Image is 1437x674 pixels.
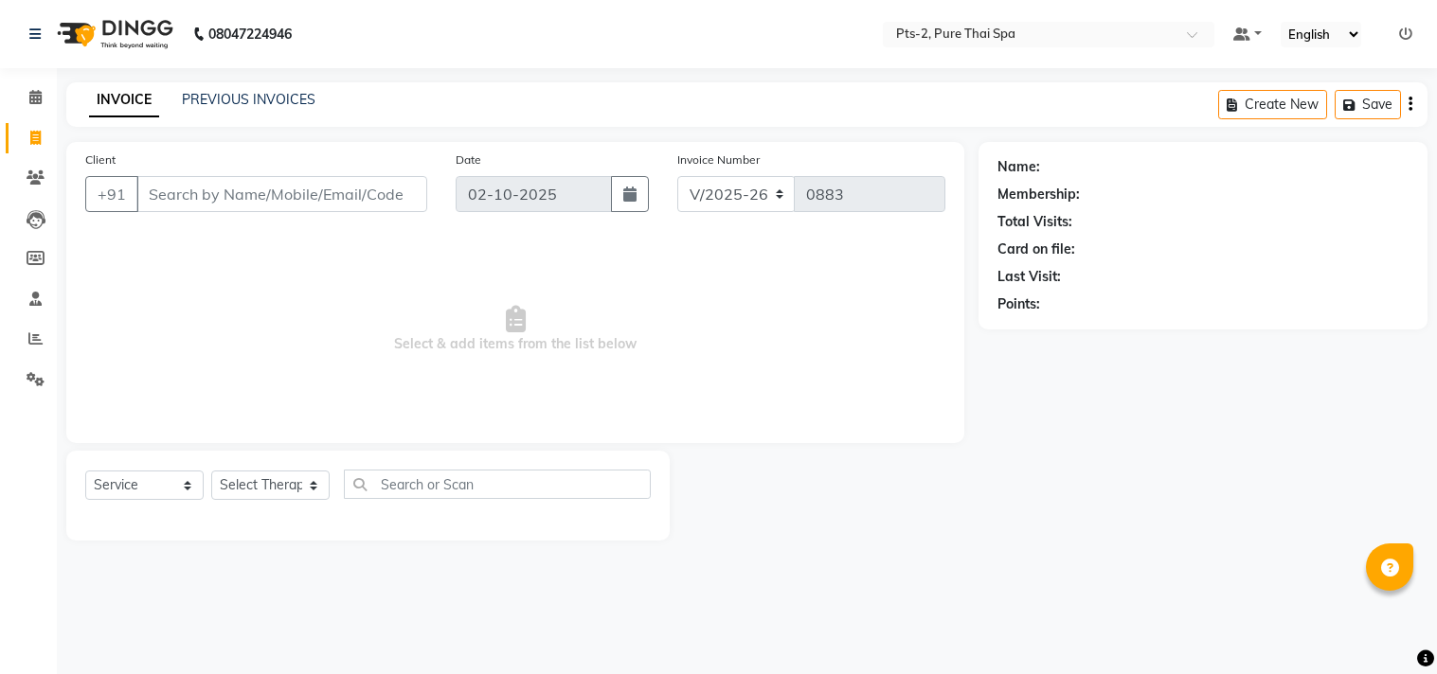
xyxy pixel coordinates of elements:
[997,212,1072,232] div: Total Visits:
[182,91,315,108] a: PREVIOUS INVOICES
[997,267,1061,287] div: Last Visit:
[344,470,651,499] input: Search or Scan
[1218,90,1327,119] button: Create New
[208,8,292,61] b: 08047224946
[997,239,1075,259] div: Card on file:
[85,176,138,212] button: +91
[997,157,1040,177] div: Name:
[85,235,945,424] span: Select & add items from the list below
[89,83,159,117] a: INVOICE
[1335,90,1401,119] button: Save
[456,151,481,168] label: Date
[997,294,1040,314] div: Points:
[997,185,1080,204] div: Membership:
[48,8,178,61] img: logo
[85,151,116,168] label: Client
[136,176,427,212] input: Search by Name/Mobile/Email/Code
[677,151,760,168] label: Invoice Number
[1357,598,1418,655] iframe: chat widget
